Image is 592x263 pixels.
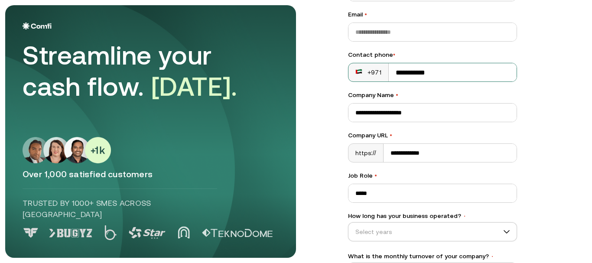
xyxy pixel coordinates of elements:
img: Logo [23,23,52,29]
img: Logo 1 [49,229,92,237]
img: Logo 3 [129,227,166,239]
label: Job Role [348,171,517,180]
span: • [393,51,395,58]
img: Logo 5 [202,229,273,237]
div: https:// [348,144,384,162]
span: • [396,91,398,98]
div: +971 [355,68,381,77]
label: What is the monthly turnover of your company? [348,252,517,261]
img: Logo 2 [104,225,117,240]
p: Trusted by 1000+ SMEs across [GEOGRAPHIC_DATA] [23,198,217,220]
p: Over 1,000 satisfied customers [23,169,279,180]
span: • [374,172,377,179]
img: Logo 4 [178,226,190,239]
label: Email [348,10,517,19]
div: Contact phone [348,50,517,59]
span: [DATE]. [151,71,237,101]
span: • [463,213,466,219]
span: • [491,253,494,260]
img: Logo 0 [23,228,39,238]
label: Company URL [348,131,517,140]
label: Company Name [348,91,517,100]
div: Streamline your cash flow. [23,40,265,102]
span: • [390,132,392,139]
span: • [364,11,367,18]
label: How long has your business operated? [348,211,517,221]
